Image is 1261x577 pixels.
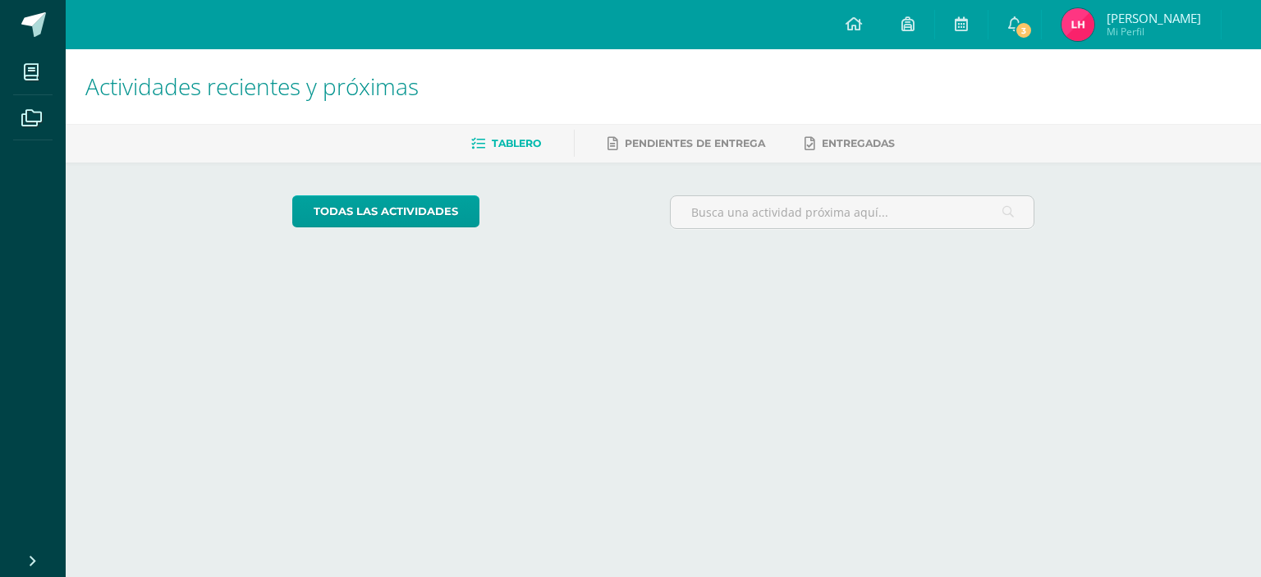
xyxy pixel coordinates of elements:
[805,131,895,157] a: Entregadas
[1107,10,1201,26] span: [PERSON_NAME]
[608,131,765,157] a: Pendientes de entrega
[822,137,895,149] span: Entregadas
[1107,25,1201,39] span: Mi Perfil
[1015,21,1033,39] span: 3
[292,195,479,227] a: todas las Actividades
[1062,8,1094,41] img: d0dbf126e2d93b89629ca80448af7d1a.png
[625,137,765,149] span: Pendientes de entrega
[85,71,419,102] span: Actividades recientes y próximas
[471,131,541,157] a: Tablero
[492,137,541,149] span: Tablero
[671,196,1034,228] input: Busca una actividad próxima aquí...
